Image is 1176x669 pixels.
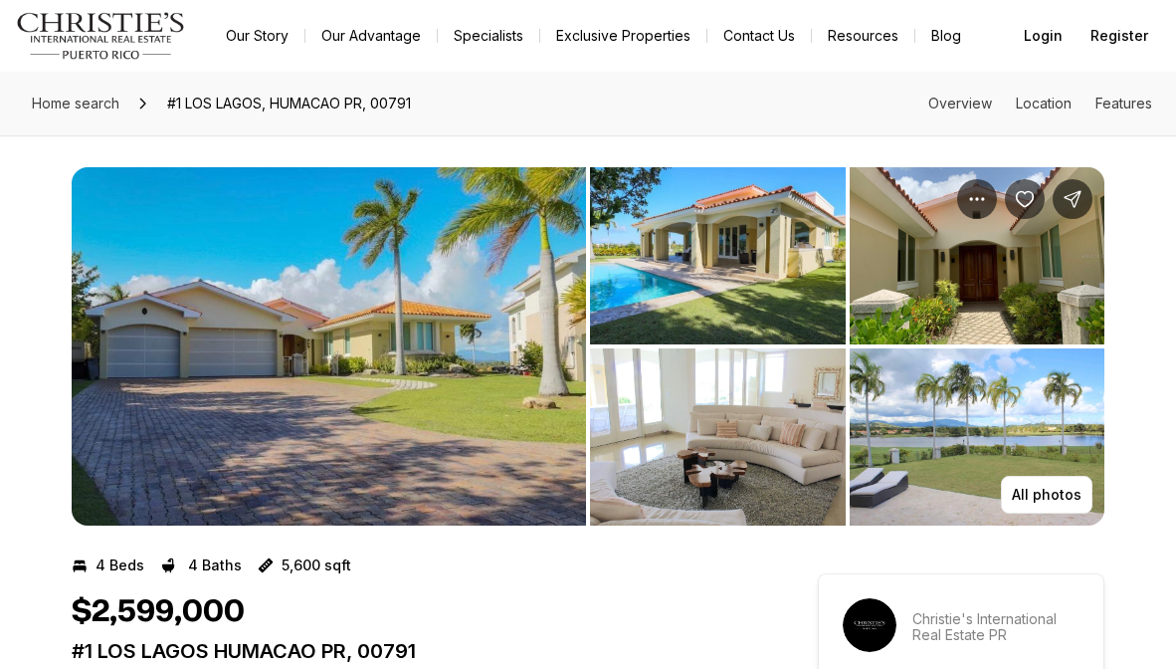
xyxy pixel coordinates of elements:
button: Share Property: #1 LOS LAGOS [1053,179,1092,219]
div: Listing Photos [72,167,1104,526]
a: Skip to: Features [1095,95,1152,111]
p: 4 Baths [188,557,242,573]
img: logo [16,12,186,60]
button: View image gallery [850,167,1105,344]
a: Our Story [210,22,304,50]
a: Specialists [438,22,539,50]
span: Login [1024,28,1063,44]
button: Login [1012,16,1075,56]
button: View image gallery [590,167,846,344]
p: 4 Beds [96,557,144,573]
p: #1 LOS LAGOS HUMACAO PR, 00791 [72,639,746,663]
button: Property options [957,179,997,219]
a: Exclusive Properties [540,22,706,50]
a: Blog [915,22,977,50]
p: Christie's International Real Estate PR [912,611,1079,643]
li: 1 of 4 [72,167,586,526]
button: View image gallery [72,167,586,526]
li: 2 of 4 [590,167,1104,526]
a: Skip to: Overview [928,95,992,111]
span: Home search [32,95,119,111]
p: All photos [1012,487,1081,503]
button: Contact Us [707,22,811,50]
button: View image gallery [850,348,1105,526]
button: All photos [1001,476,1092,514]
a: Home search [24,88,127,119]
button: 4 Baths [160,550,242,581]
button: Save Property: #1 LOS LAGOS [1005,179,1045,219]
a: Resources [812,22,914,50]
span: Register [1090,28,1148,44]
button: View image gallery [590,348,846,526]
p: 5,600 sqft [282,557,351,573]
a: Skip to: Location [1016,95,1072,111]
a: Our Advantage [305,22,437,50]
nav: Page section menu [928,96,1152,111]
h1: $2,599,000 [72,593,245,631]
button: Register [1078,16,1160,56]
span: #1 LOS LAGOS, HUMACAO PR, 00791 [159,88,419,119]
